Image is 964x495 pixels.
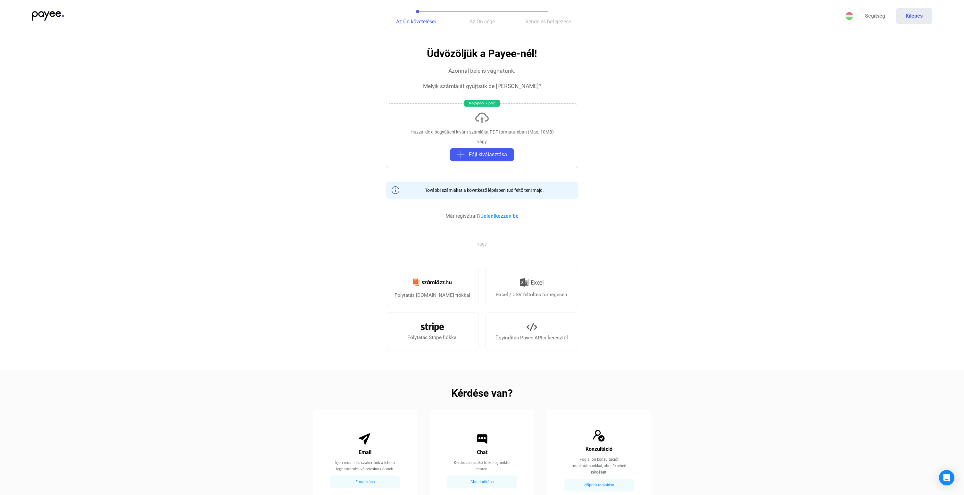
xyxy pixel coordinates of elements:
span: vagy [472,241,492,247]
img: API [527,322,537,332]
img: upload-cloud [474,110,490,126]
span: Az Ön cége [470,19,495,25]
span: Fájl kiválasztása [469,151,507,158]
div: Email írása [332,478,398,486]
div: Ügyindítás Payee API-n keresztül [495,334,568,342]
div: Folytatás [DOMAIN_NAME] fiókkal [395,291,470,299]
button: Időpont foglalása [564,479,634,491]
div: Email [359,449,371,456]
h2: Kérdése van? [451,389,513,397]
div: Időpont foglalása [566,481,632,489]
div: Excel / CSV feltöltés tömegesen [496,291,567,298]
div: Chat [477,449,487,456]
button: HU [842,8,857,24]
div: Nagyjából 2 perc [464,100,500,107]
button: plus-greyFájl kiválasztása [450,148,514,161]
img: Email [359,433,371,445]
div: Folytatás Stripe fiókkal [407,334,458,341]
div: vagy [477,138,487,145]
img: payee-logo [32,11,64,21]
a: Folytatás Stripe fiókkal [386,312,479,351]
div: Chat indítása [449,478,515,486]
a: Jelentkezzen be [481,213,519,219]
img: HU [845,12,853,20]
img: Számlázz.hu [409,275,455,290]
div: További számlákat a következő lépésben tud feltölteni majd. [420,187,544,193]
button: Chat indítása [447,475,517,488]
img: info-grey-outline [392,186,399,194]
div: Foglaljon konzultációt munkatársunkkal, ahol felteheti kérdéseit. [564,456,634,475]
div: Kérdezzen szakértő kollégáinktól chaten. [447,459,517,472]
img: Consultation [593,429,605,442]
img: Excel [520,276,544,289]
div: Írjon emailt, és szakértőnk a lehető leghamarabb válaszolnak önnek. [330,459,400,472]
div: Konzultáció [586,445,612,453]
h1: Üdvözöljük a Payee-nél! [427,48,537,59]
img: Chat [476,433,488,445]
button: Email írása [330,475,400,488]
div: Melyik számláját gyűjtsük be [PERSON_NAME]? [423,82,541,90]
span: Az Ön követelései [396,19,436,25]
a: Folytatás [DOMAIN_NAME] fiókkal [386,268,479,306]
img: plus-grey [457,151,465,158]
div: Húzza ide a begyűjteni kívánt számláját PDF formátumban (Max. 10MB) [411,129,554,135]
div: Már regisztrált? [445,212,519,220]
a: Excel / CSV feltöltés tömegesen [485,268,578,306]
div: Open Intercom Messenger [939,470,954,485]
a: Ügyindítás Payee API-n keresztül [485,312,578,351]
a: Segítség [857,8,893,24]
button: Kilépés [896,8,932,24]
img: Stripe [421,322,444,332]
div: Azonnal bele is vághatunk. [448,67,516,75]
span: Rendelés befejezése [525,19,571,25]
